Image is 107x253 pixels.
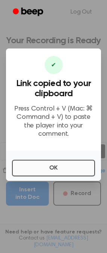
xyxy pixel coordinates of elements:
h3: Link copied to your clipboard [12,79,95,99]
button: OK [12,160,95,176]
div: ✔ [45,56,63,74]
a: Log Out [63,3,99,21]
a: Beep [8,5,50,20]
p: Press Control + V (Mac: ⌘ Command + V) to paste the player into your comment. [12,105,95,139]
